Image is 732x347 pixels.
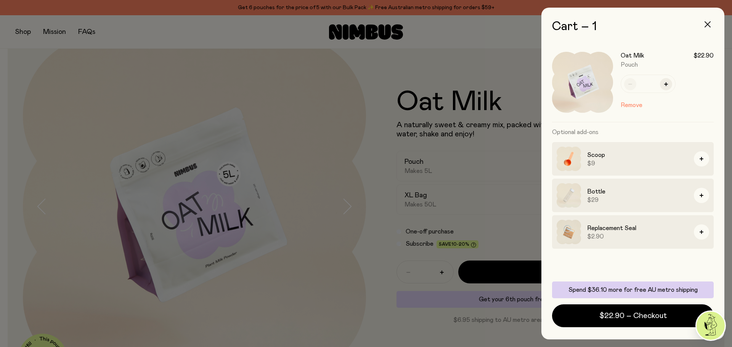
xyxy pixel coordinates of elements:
[587,196,688,204] span: $29
[587,160,688,167] span: $9
[552,304,714,327] button: $22.90 – Checkout
[599,310,667,321] span: $22.90 – Checkout
[697,312,725,340] img: agent
[621,62,638,68] span: Pouch
[557,286,709,294] p: Spend $36.10 more for free AU metro shipping
[552,20,714,34] h2: Cart – 1
[693,52,714,59] span: $22.90
[552,122,714,142] h3: Optional add-ons
[587,233,688,240] span: $2.90
[587,150,688,160] h3: Scoop
[587,187,688,196] h3: Bottle
[621,101,642,110] button: Remove
[621,52,644,59] h3: Oat Milk
[587,224,688,233] h3: Replacement Seal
